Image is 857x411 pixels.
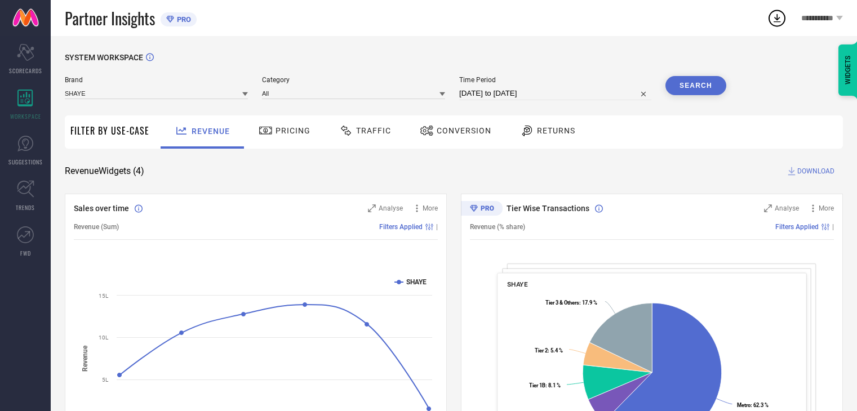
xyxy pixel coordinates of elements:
[545,300,597,306] text: : 17.9 %
[529,382,545,388] tspan: Tier 1B
[767,8,787,28] div: Open download list
[276,126,310,135] span: Pricing
[797,166,834,177] span: DOWNLOAD
[665,76,726,95] button: Search
[775,204,799,212] span: Analyse
[819,204,834,212] span: More
[537,126,575,135] span: Returns
[379,223,423,231] span: Filters Applied
[406,278,427,286] text: SHAYE
[65,166,144,177] span: Revenue Widgets ( 4 )
[507,204,589,213] span: Tier Wise Transactions
[764,204,772,212] svg: Zoom
[529,382,561,388] text: : 8.1 %
[65,76,248,84] span: Brand
[99,334,109,341] text: 10L
[192,127,230,136] span: Revenue
[461,201,503,218] div: Premium
[16,203,35,212] span: TRENDS
[737,402,769,408] text: : 62.3 %
[775,223,819,231] span: Filters Applied
[737,402,751,408] tspan: Metro
[535,347,548,354] tspan: Tier 2
[459,87,651,100] input: Select time period
[368,204,376,212] svg: Zoom
[8,158,43,166] span: SUGGESTIONS
[356,126,391,135] span: Traffic
[9,66,42,75] span: SCORECARDS
[459,76,651,84] span: Time Period
[832,223,834,231] span: |
[99,293,109,299] text: 15L
[20,249,31,257] span: FWD
[545,300,579,306] tspan: Tier 3 & Others
[70,124,149,137] span: Filter By Use-Case
[379,204,403,212] span: Analyse
[10,112,41,120] span: WORKSPACE
[437,126,491,135] span: Conversion
[65,7,155,30] span: Partner Insights
[423,204,438,212] span: More
[102,377,109,383] text: 5L
[65,53,143,62] span: SYSTEM WORKSPACE
[74,204,129,213] span: Sales over time
[74,223,119,231] span: Revenue (Sum)
[470,223,525,231] span: Revenue (% share)
[507,280,528,288] span: SHAYE
[535,347,563,354] text: : 5.4 %
[174,15,191,24] span: PRO
[262,76,445,84] span: Category
[436,223,438,231] span: |
[81,345,89,371] tspan: Revenue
